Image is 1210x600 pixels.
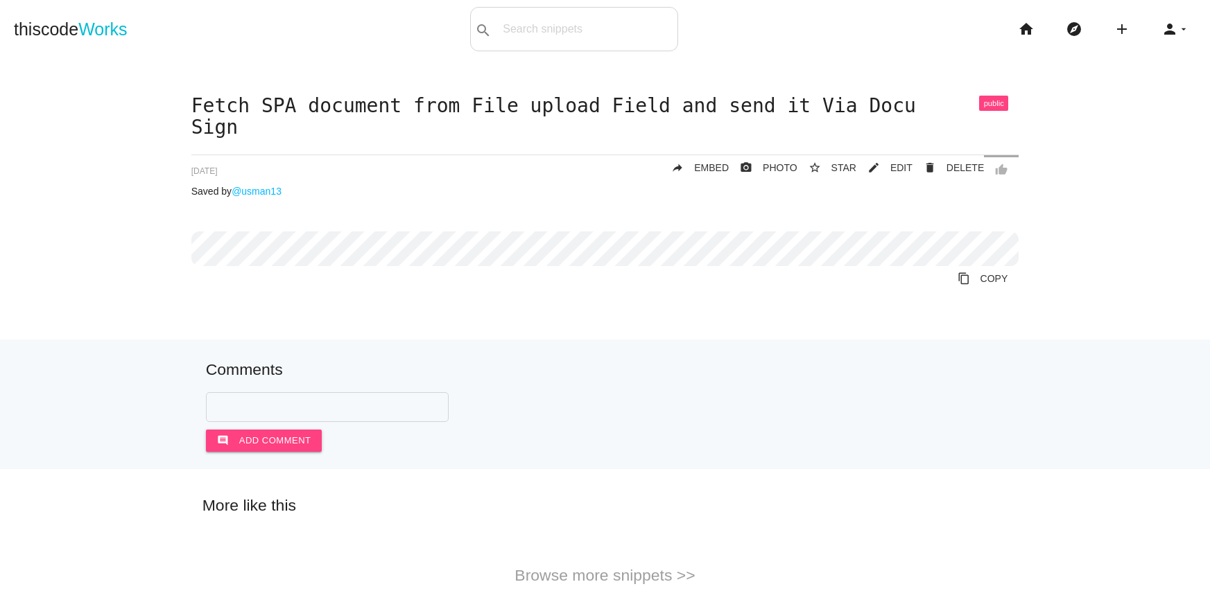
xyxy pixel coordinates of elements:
[740,155,752,180] i: photo_camera
[206,430,322,452] button: commentAdd comment
[694,162,729,173] span: EMBED
[1178,7,1189,51] i: arrow_drop_down
[1161,7,1178,51] i: person
[182,497,1029,514] h5: More like this
[1066,7,1082,51] i: explore
[191,166,218,176] span: [DATE]
[958,266,970,291] i: content_copy
[947,162,984,173] span: DELETE
[471,8,496,51] button: search
[913,155,984,180] a: Delete Post
[1114,7,1130,51] i: add
[191,186,1019,197] p: Saved by
[947,266,1019,291] a: Copy to Clipboard
[867,155,880,180] i: mode_edit
[856,155,913,180] a: mode_editEDIT
[660,155,729,180] a: replyEMBED
[475,8,492,53] i: search
[763,162,797,173] span: PHOTO
[496,15,677,44] input: Search snippets
[1018,7,1035,51] i: home
[797,155,856,180] button: star_borderSTAR
[206,361,1005,378] h5: Comments
[809,155,821,180] i: star_border
[14,7,128,51] a: thiscodeWorks
[191,96,1019,139] h1: Fetch SPA document from File upload Field and send it Via Docu Sign
[890,162,913,173] span: EDIT
[831,162,856,173] span: STAR
[78,19,127,39] span: Works
[729,155,797,180] a: photo_cameraPHOTO
[217,430,229,452] i: comment
[924,155,936,180] i: delete
[671,155,684,180] i: reply
[232,186,282,197] a: @usman13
